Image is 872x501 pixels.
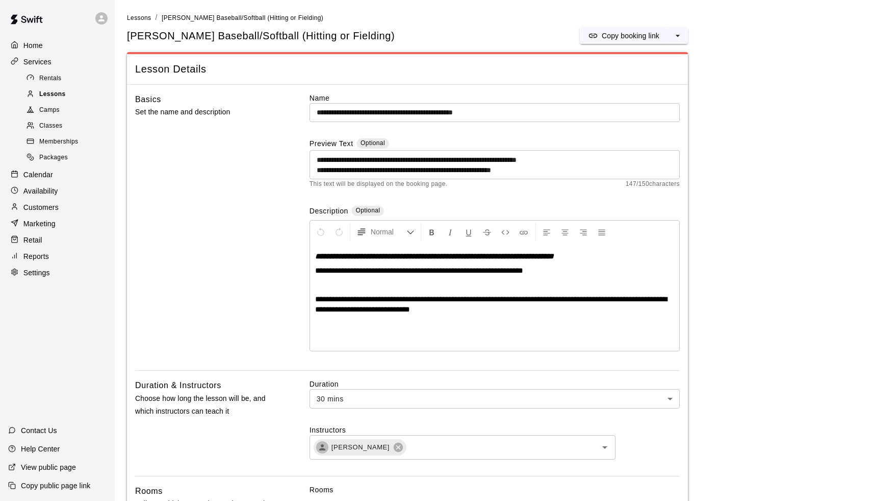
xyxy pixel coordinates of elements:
span: [PERSON_NAME] Baseball/Softball (Hitting or Fielding) [162,14,323,21]
button: Undo [312,223,329,241]
div: split button [580,28,688,44]
a: Lessons [127,13,151,21]
button: Center Align [556,223,574,241]
div: Lessons [24,87,111,102]
button: Copy booking link [580,28,668,44]
nav: breadcrumb [127,12,860,23]
label: Instructors [310,425,680,435]
button: Format Strikethrough [478,223,496,241]
a: Reports [8,249,107,264]
button: Format Italics [442,223,459,241]
p: Availability [23,186,58,196]
a: Calendar [8,167,107,182]
h6: Rooms [135,485,163,498]
a: Memberships [24,134,115,150]
p: Copy public page link [21,481,90,491]
button: Format Underline [460,223,477,241]
a: Services [8,54,107,69]
span: Memberships [39,137,78,147]
a: Settings [8,265,107,280]
label: Preview Text [310,138,353,150]
span: 147 / 150 characters [626,179,680,189]
label: Duration [310,379,680,389]
a: Availability [8,183,107,199]
div: Classes [24,119,111,133]
h6: Basics [135,93,161,106]
div: Memberships [24,135,111,149]
a: Retail [8,232,107,248]
a: Customers [8,200,107,215]
span: Lesson Details [135,62,680,76]
a: Rentals [24,70,115,86]
p: Marketing [23,219,56,229]
p: Reports [23,251,49,261]
button: Right Align [575,223,592,241]
div: Rentals [24,71,111,86]
p: Settings [23,268,50,278]
a: Home [8,38,107,53]
p: Help Center [21,444,60,454]
p: Home [23,40,43,51]
button: Formatting Options [352,223,419,241]
button: Insert Code [497,223,514,241]
button: Format Bold [423,223,441,241]
span: Camps [39,105,60,115]
p: Customers [23,202,59,212]
label: Rooms [310,485,680,495]
h6: Duration & Instructors [135,379,221,392]
p: View public page [21,462,76,472]
div: 30 mins [310,389,680,408]
div: Leo Seminati [316,441,328,454]
span: Classes [39,121,62,131]
p: Services [23,57,52,67]
span: Normal [371,227,406,237]
div: [PERSON_NAME] [314,439,406,456]
a: Marketing [8,216,107,231]
button: Insert Link [515,223,532,241]
a: Classes [24,118,115,134]
button: Justify Align [593,223,610,241]
p: Calendar [23,170,53,180]
span: This text will be displayed on the booking page. [310,179,448,189]
button: Open [598,440,612,455]
label: Name [310,93,680,103]
a: Packages [24,150,115,166]
a: Camps [24,103,115,118]
label: Description [310,206,348,218]
span: Lessons [39,89,66,100]
div: Camps [24,103,111,117]
p: Copy booking link [602,31,659,41]
button: Left Align [538,223,555,241]
button: select merge strategy [668,28,688,44]
span: [PERSON_NAME] [325,442,396,452]
span: Optional [355,207,380,214]
span: Lessons [127,14,151,21]
p: Set the name and description [135,106,277,118]
span: Packages [39,153,68,163]
p: Choose how long the lesson will be, and which instructors can teach it [135,392,277,418]
span: Rentals [39,74,62,84]
span: Optional [361,139,385,147]
p: Retail [23,235,42,245]
li: / [156,12,158,23]
a: Lessons [24,86,115,102]
h5: [PERSON_NAME] Baseball/Softball (Hitting or Fielding) [127,29,395,43]
button: Redo [330,223,348,241]
p: Contact Us [21,425,57,436]
div: Packages [24,151,111,165]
